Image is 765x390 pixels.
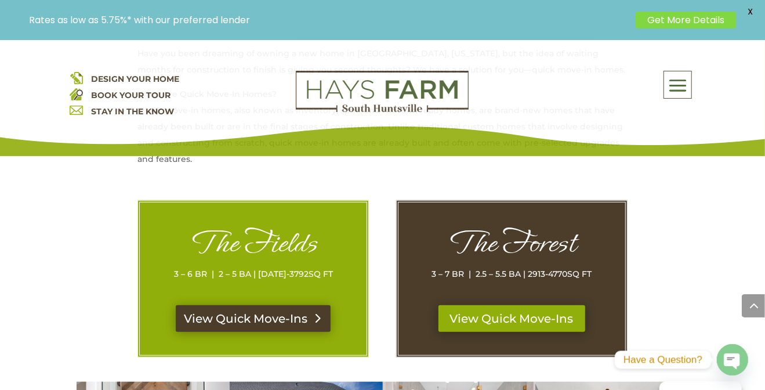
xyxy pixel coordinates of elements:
[174,269,309,279] span: 3 – 6 BR | 2 – 5 BA | [DATE]-3792
[309,269,333,279] span: SQ FT
[438,305,585,332] a: View Quick Move-Ins
[296,104,469,115] a: hays farm homes huntsville development
[176,305,331,332] a: View Quick Move-Ins
[92,74,180,84] a: DESIGN YOUR HOME
[163,226,343,266] h1: The Fields
[296,71,469,113] img: Logo
[636,12,736,28] a: Get More Details
[92,90,171,100] a: BOOK YOUR TOUR
[742,3,759,20] span: X
[92,106,175,117] a: STAY IN THE KNOW
[422,266,602,282] p: 3 – 7 BR | 2.5 – 5.5 BA | 2913-4770
[422,226,602,266] h1: The Forest
[70,71,83,84] img: design your home
[567,269,592,279] span: SQ FT
[29,15,630,26] p: Rates as low as 5.75%* with our preferred lender
[70,87,83,100] img: book your home tour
